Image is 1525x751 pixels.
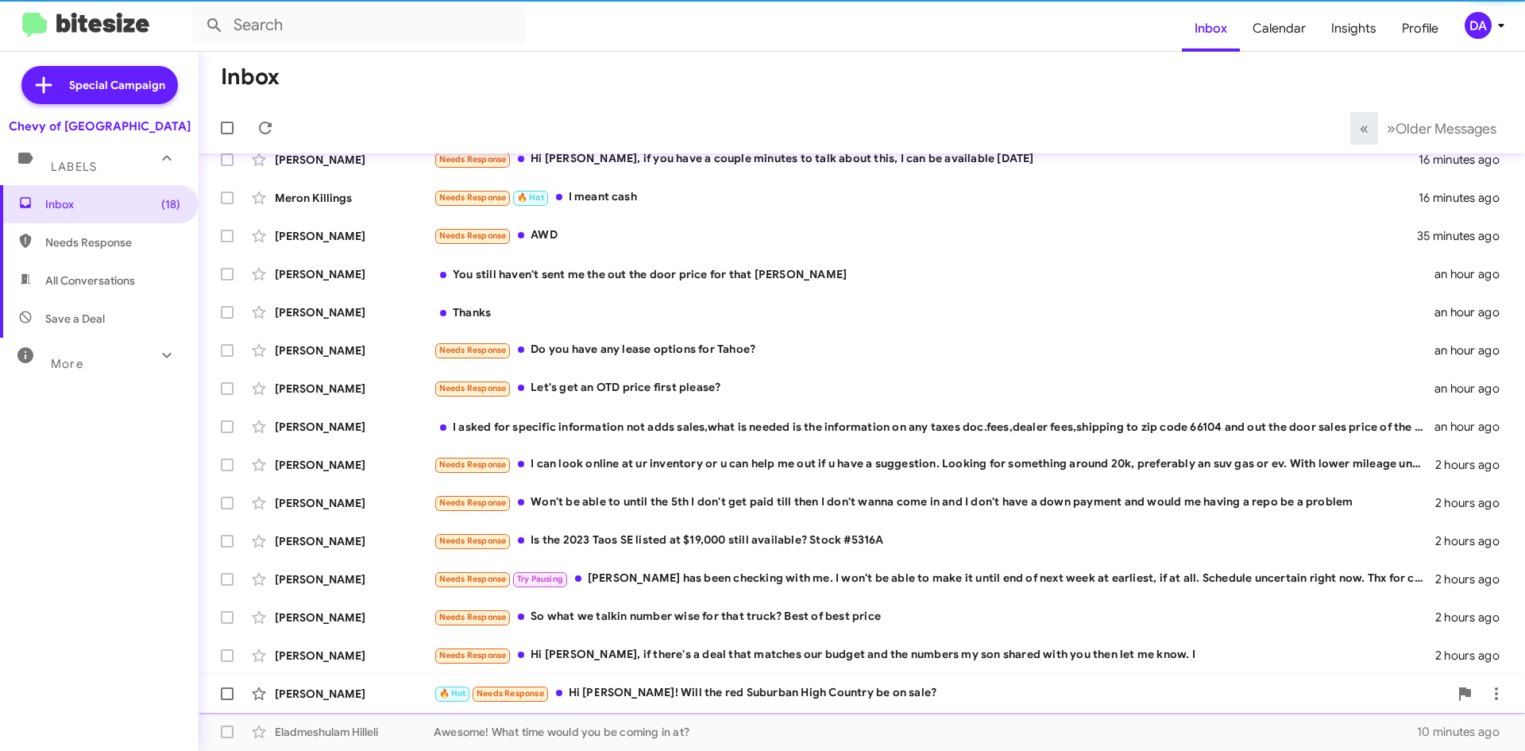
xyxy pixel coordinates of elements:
[275,457,434,473] div: [PERSON_NAME]
[1396,120,1496,137] span: Older Messages
[439,459,507,470] span: Needs Response
[439,345,507,355] span: Needs Response
[275,648,434,664] div: [PERSON_NAME]
[1318,6,1389,52] a: Insights
[439,154,507,165] span: Needs Response
[45,273,135,288] span: All Conversations
[1377,112,1506,145] button: Next
[434,341,1434,359] div: Do you have any lease options for Tahoe?
[434,494,1435,512] div: Won't be able to until the 5th I don't get paid till then I don't wanna come in and I don't have ...
[51,357,83,371] span: More
[51,160,97,174] span: Labels
[1434,419,1512,435] div: an hour ago
[1434,266,1512,282] div: an hour ago
[434,150,1419,168] div: Hi [PERSON_NAME], if you have a couple minutes to talk about this, I can be available [DATE]
[1451,12,1508,39] button: DA
[1419,152,1512,168] div: 16 minutes ago
[1435,648,1512,664] div: 2 hours ago
[434,188,1419,207] div: I meant cash
[434,455,1435,474] div: I can look online at ur inventory or u can help me out if u have a suggestion. Looking for someth...
[275,381,434,397] div: [PERSON_NAME]
[1360,118,1369,138] span: «
[439,574,507,584] span: Needs Response
[434,608,1435,626] div: So what we talkin number wise for that truck? Best of best price
[1351,112,1506,145] nav: Page navigation example
[439,688,466,699] span: 🔥 Hot
[434,304,1434,320] div: Thanks
[434,684,1449,703] div: Hi [PERSON_NAME]! Will the red Suburban High Country be on sale?
[1434,343,1512,358] div: an hour ago
[275,152,434,168] div: [PERSON_NAME]
[192,6,526,45] input: Search
[439,497,507,508] span: Needs Response
[434,379,1434,397] div: Let's get an OTD price first please?
[275,533,434,549] div: [PERSON_NAME]
[434,266,1434,282] div: You still haven't sent me the out the door price for that [PERSON_NAME]
[1434,381,1512,397] div: an hour ago
[1435,571,1512,587] div: 2 hours ago
[45,234,180,250] span: Needs Response
[1417,724,1512,740] div: 10 minutes ago
[45,311,105,327] span: Save a Deal
[439,383,507,393] span: Needs Response
[69,77,165,93] span: Special Campaign
[477,688,544,699] span: Needs Response
[1240,6,1318,52] a: Calendar
[1417,228,1512,244] div: 35 minutes ago
[434,724,1417,740] div: Awesome! What time would you be coming in at?
[1435,495,1512,511] div: 2 hours ago
[1435,610,1512,625] div: 2 hours ago
[221,64,280,90] h1: Inbox
[439,650,507,660] span: Needs Response
[1465,12,1492,39] div: DA
[45,196,180,212] span: Inbox
[439,536,507,546] span: Needs Response
[439,192,507,203] span: Needs Response
[1434,304,1512,320] div: an hour ago
[439,612,507,622] span: Needs Response
[1435,533,1512,549] div: 2 hours ago
[275,266,434,282] div: [PERSON_NAME]
[1435,457,1512,473] div: 2 hours ago
[21,66,178,104] a: Special Campaign
[275,419,434,435] div: [PERSON_NAME]
[161,196,180,212] span: (18)
[275,724,434,740] div: Eladmeshulam Hilleli
[275,228,434,244] div: [PERSON_NAME]
[275,304,434,320] div: [PERSON_NAME]
[434,532,1435,550] div: Is the 2023 Taos SE listed at $19,000 still available? Stock #5316A
[434,226,1417,245] div: AWD
[275,495,434,511] div: [PERSON_NAME]
[275,343,434,358] div: [PERSON_NAME]
[9,118,191,134] div: Chevy of [GEOGRAPHIC_DATA]
[434,570,1435,588] div: [PERSON_NAME] has been checking with me. I won't be able to make it until end of next week at ear...
[1419,190,1512,206] div: 16 minutes ago
[1389,6,1451,52] a: Profile
[1387,118,1396,138] span: »
[1350,112,1378,145] button: Previous
[275,571,434,587] div: [PERSON_NAME]
[275,686,434,702] div: [PERSON_NAME]
[439,230,507,241] span: Needs Response
[517,574,563,584] span: Try Pausing
[434,419,1434,435] div: I asked for specific information not adds sales,what is needed is the information on any taxes do...
[517,192,544,203] span: 🔥 Hot
[434,646,1435,664] div: Hi [PERSON_NAME], if there's a deal that matches our budget and the numbers my son shared with yo...
[275,610,434,625] div: [PERSON_NAME]
[1182,6,1240,52] a: Inbox
[275,190,434,206] div: Meron Killings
